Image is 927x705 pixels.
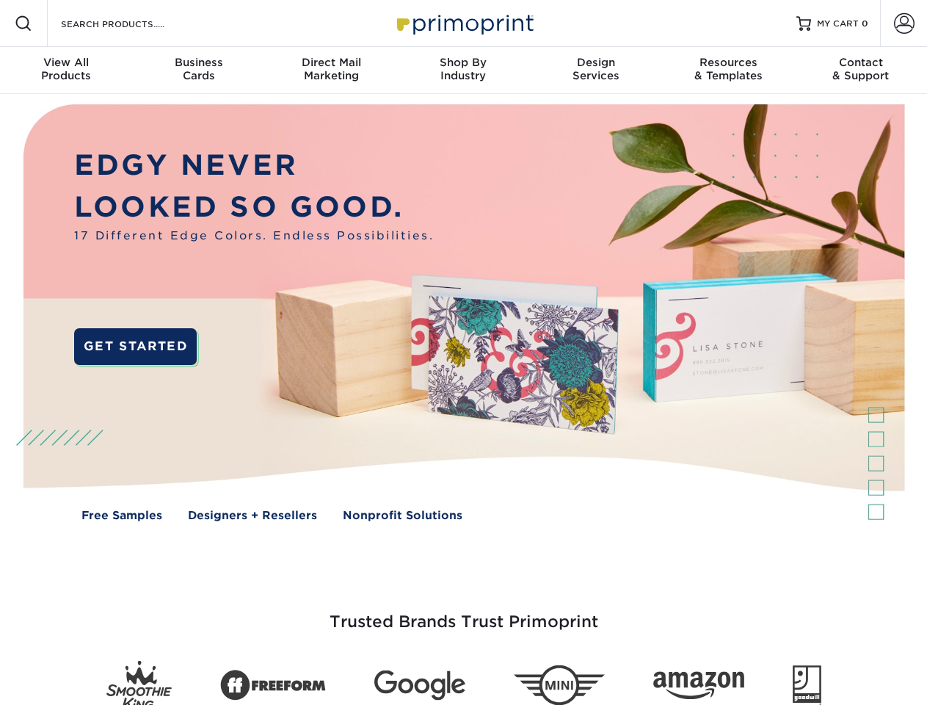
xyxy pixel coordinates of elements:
p: EDGY NEVER [74,145,434,187]
span: Resources [662,56,794,69]
img: Goodwill [793,665,821,705]
span: 0 [862,18,868,29]
h3: Trusted Brands Trust Primoprint [34,577,893,649]
a: Contact& Support [795,47,927,94]
span: 17 Different Edge Colors. Endless Possibilities. [74,228,434,245]
a: Designers + Resellers [188,507,317,524]
input: SEARCH PRODUCTS..... [59,15,203,32]
a: DesignServices [530,47,662,94]
div: Marketing [265,56,397,82]
img: Amazon [653,672,744,700]
a: GET STARTED [74,328,197,365]
span: Business [132,56,264,69]
a: Resources& Templates [662,47,794,94]
a: Free Samples [81,507,162,524]
p: LOOKED SO GOOD. [74,187,434,228]
div: & Templates [662,56,794,82]
div: Industry [397,56,529,82]
span: Design [530,56,662,69]
a: Nonprofit Solutions [343,507,462,524]
img: Primoprint [390,7,537,39]
span: Contact [795,56,927,69]
a: Shop ByIndustry [397,47,529,94]
div: Cards [132,56,264,82]
span: MY CART [817,18,859,30]
a: Direct MailMarketing [265,47,397,94]
div: Services [530,56,662,82]
span: Direct Mail [265,56,397,69]
img: Google [374,670,465,701]
div: & Support [795,56,927,82]
span: Shop By [397,56,529,69]
a: BusinessCards [132,47,264,94]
